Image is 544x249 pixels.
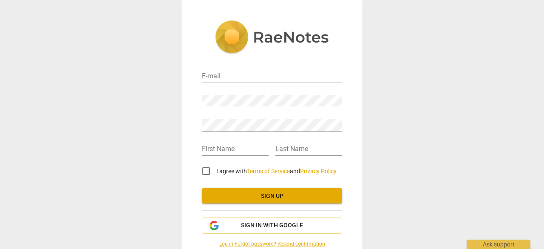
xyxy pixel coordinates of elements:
a: Resend confirmation [278,241,325,247]
a: Forgot password? [235,241,276,247]
span: Sign up [209,192,335,200]
span: I agree with and [216,168,337,175]
a: Log in [219,241,233,247]
span: Sign in with Google [241,221,303,230]
span: | | [202,240,342,248]
button: Sign up [202,188,342,203]
div: Ask support [467,240,530,249]
img: 5ac2273c67554f335776073100b6d88f.svg [215,20,329,55]
a: Privacy Policy [300,168,337,175]
button: Sign in with Google [202,218,342,234]
a: Terms of Service [247,168,290,175]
